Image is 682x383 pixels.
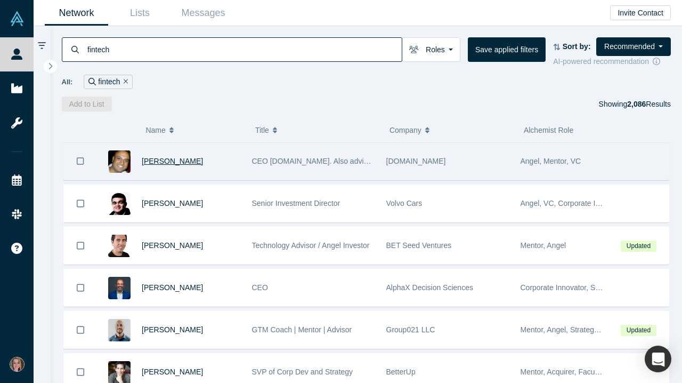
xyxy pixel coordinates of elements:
[252,283,268,292] span: CEO
[64,227,97,264] button: Bookmark
[553,56,671,67] div: AI-powered recommendation
[62,77,73,87] span: All:
[86,37,402,62] input: Search by name, title, company, summary, expertise, investment criteria or topics of focus
[524,126,573,134] span: Alchemist Role
[172,1,235,26] a: Messages
[389,119,421,141] span: Company
[108,319,131,341] img: Charles Taylor's Profile Image
[45,1,108,26] a: Network
[563,42,591,51] strong: Sort by:
[386,368,416,376] span: BetterUp
[142,283,203,292] a: [PERSON_NAME]
[120,76,128,88] button: Remove Filter
[64,269,97,306] button: Bookmark
[627,100,671,108] span: Results
[389,119,513,141] button: Company
[108,1,172,26] a: Lists
[627,100,646,108] strong: 2,086
[10,11,25,26] img: Alchemist Vault Logo
[255,119,378,141] button: Title
[402,37,460,62] button: Roles
[610,5,671,20] button: Invite Contact
[142,241,203,250] a: [PERSON_NAME]
[521,241,566,250] span: Mentor, Angel
[386,157,446,165] span: [DOMAIN_NAME]
[108,193,131,215] img: Pratik Budhdev's Profile Image
[386,283,473,292] span: AlphaX Decision Sciences
[142,157,203,165] a: [PERSON_NAME]
[145,119,244,141] button: Name
[255,119,269,141] span: Title
[10,357,25,372] img: Anna Fahey's Account
[64,142,97,180] button: Bookmark
[84,75,133,89] div: fintech
[521,157,581,165] span: Angel, Mentor, VC
[252,368,353,376] span: SVP of Corp Dev and Strategy
[599,97,671,111] div: Showing
[62,97,112,111] button: Add to List
[64,185,97,222] button: Bookmark
[468,37,546,62] button: Save applied filters
[252,157,587,165] span: CEO [DOMAIN_NAME]. Also advising and investing. Previously w/ Red Hat, Inktank, DreamHost, etc.
[252,325,352,334] span: GTM Coach | Mentor | Advisor
[596,37,671,56] button: Recommended
[108,150,131,173] img: Ben Cherian's Profile Image
[386,199,423,208] span: Volvo Cars
[252,241,370,250] span: Technology Advisor / Angel Investor
[142,368,203,376] a: [PERSON_NAME]
[64,312,97,348] button: Bookmark
[108,235,131,257] img: Boris Livshutz's Profile Image
[386,325,435,334] span: Group021 LLC
[142,325,203,334] a: [PERSON_NAME]
[145,119,165,141] span: Name
[621,325,656,336] span: Updated
[142,199,203,208] a: [PERSON_NAME]
[621,241,656,252] span: Updated
[386,241,452,250] span: BET Seed Ventures
[108,277,131,299] img: Sammy Haroon's Profile Image
[252,199,340,208] span: Senior Investment Director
